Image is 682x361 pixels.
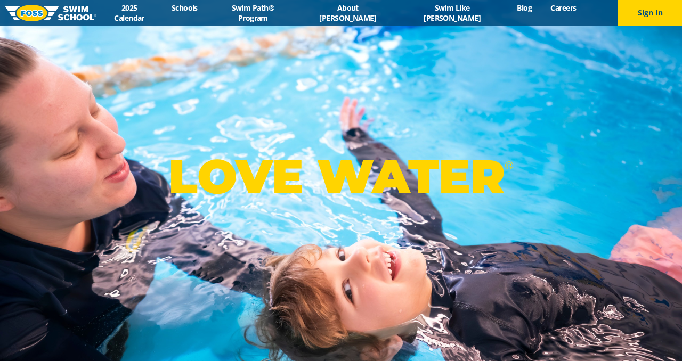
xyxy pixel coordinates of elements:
[162,3,207,13] a: Schools
[96,3,162,23] a: 2025 Calendar
[508,3,541,13] a: Blog
[505,159,513,172] sup: ®
[299,3,396,23] a: About [PERSON_NAME]
[541,3,586,13] a: Careers
[396,3,508,23] a: Swim Like [PERSON_NAME]
[5,5,96,21] img: FOSS Swim School Logo
[168,148,513,205] p: LOVE WATER
[207,3,299,23] a: Swim Path® Program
